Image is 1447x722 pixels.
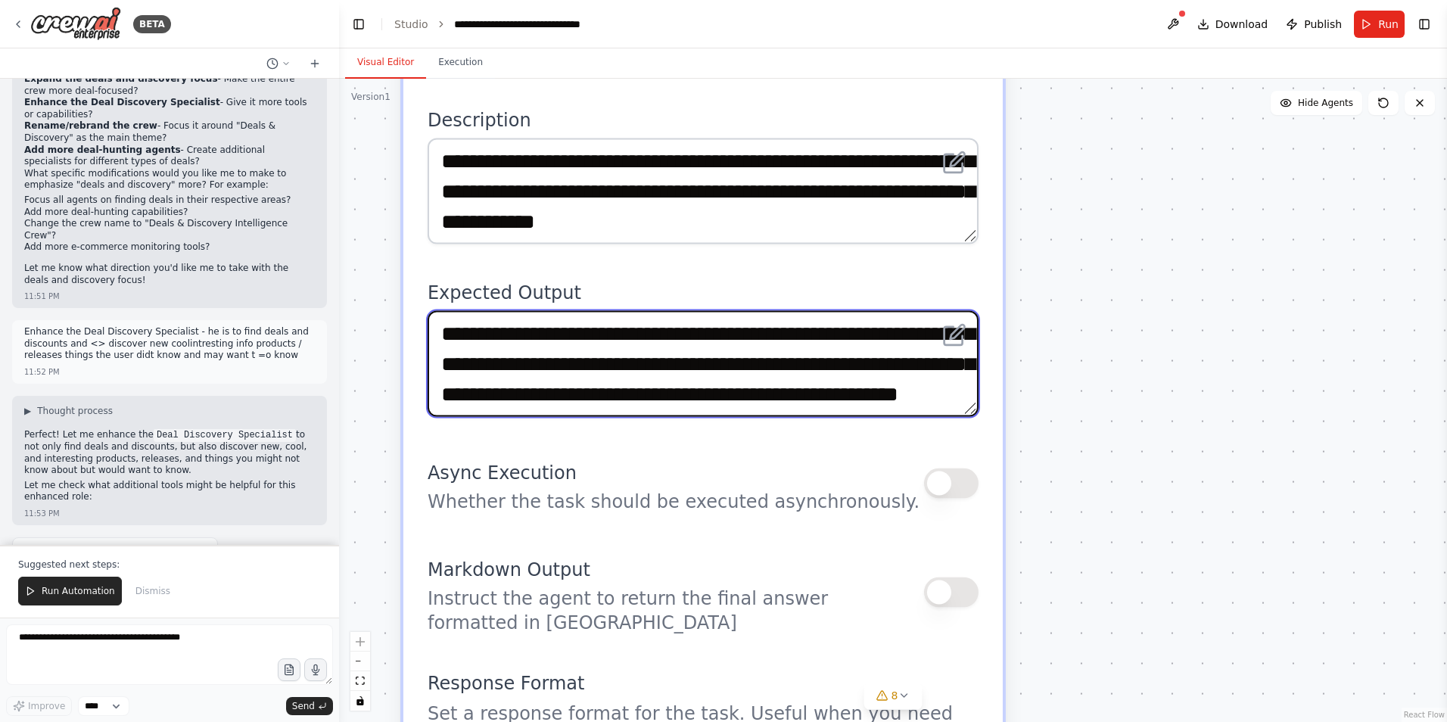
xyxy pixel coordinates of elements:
span: Hide Agents [1298,97,1353,109]
span: Download [1215,17,1268,32]
button: Download [1191,11,1274,38]
p: Perfect! Let me enhance the to not only find deals and discounts, but also discover new, cool, an... [24,429,315,477]
p: Instruct the agent to return the final answer formatted in [GEOGRAPHIC_DATA] [428,587,924,635]
button: Run Automation [18,577,122,605]
span: Async Execution [428,462,577,484]
span: Improve [28,700,65,712]
a: React Flow attribution [1404,711,1445,719]
span: ▶ [24,405,31,417]
button: fit view [350,671,370,691]
button: ▶Thought process [24,405,113,417]
div: React Flow controls [350,632,370,711]
li: Focus all agents on finding deals in their respective areas? [24,195,315,207]
p: What specific modifications would you like me to make to emphasize "deals and discovery" more? Fo... [24,168,315,191]
strong: Expand the deals and discovery focus [24,73,218,84]
button: Send [286,697,333,715]
span: Send [292,700,315,712]
div: 11:52 PM [24,366,60,378]
label: Expected Output [428,281,979,305]
button: toggle interactivity [350,691,370,711]
li: - Give it more tools or capabilities? [24,97,315,120]
p: Enhance the Deal Discovery Specialist - he is to find deals and discounts and <> discover new coo... [24,326,315,362]
button: Open in editor [936,145,972,181]
button: Publish [1280,11,1348,38]
span: Getting the list of ready-to-use tools [40,544,205,556]
label: Description [428,108,979,132]
span: Publish [1304,17,1342,32]
li: - Make the entire crew more deal-focused? [24,73,315,97]
span: Run [1378,17,1399,32]
span: Dismiss [135,585,170,597]
div: BETA [133,15,171,33]
button: Switch to previous chat [260,54,297,73]
li: - Focus it around "Deals & Discovery" as the main theme? [24,120,315,144]
button: zoom out [350,652,370,671]
li: - Create additional specialists for different types of deals? [24,145,315,168]
p: Suggested next steps: [18,559,321,571]
p: Let me know what direction you'd like me to take with the deals and discovery focus! [24,263,315,286]
div: 11:51 PM [24,291,60,302]
button: 8 [864,682,923,710]
button: Upload files [278,658,300,681]
li: Add more deal-hunting capabilities? [24,207,315,219]
code: Deal Discovery Specialist [154,428,296,442]
span: Markdown Output [428,559,590,580]
div: 11:53 PM [24,508,60,519]
button: Click to speak your automation idea [304,658,327,681]
button: Dismiss [128,577,178,605]
label: Response Format [428,671,979,696]
li: Change the crew name to "Deals & Discovery Intelligence Crew"? [24,218,315,241]
button: Open in editor [936,317,972,353]
button: Visual Editor [345,47,426,79]
div: Version 1 [351,91,391,103]
strong: Enhance the Deal Discovery Specialist [24,97,220,107]
button: Start a new chat [303,54,327,73]
span: Run Automation [42,585,115,597]
button: Hide Agents [1271,91,1362,115]
img: Logo [30,7,121,41]
a: Studio [394,18,428,30]
button: Run [1354,11,1405,38]
button: Execution [426,47,495,79]
strong: Add more deal-hunting agents [24,145,181,155]
span: 8 [892,688,898,703]
strong: Rename/rebrand the crew [24,120,157,131]
button: Improve [6,696,72,716]
li: Add more e-commerce monitoring tools? [24,241,315,254]
span: Thought process [37,405,113,417]
button: Show right sidebar [1414,14,1435,35]
p: Let me check what additional tools might be helpful for this enhanced role: [24,480,315,503]
nav: breadcrumb [394,17,614,32]
button: Hide left sidebar [348,14,369,35]
p: Whether the task should be executed asynchronously. [428,490,920,514]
